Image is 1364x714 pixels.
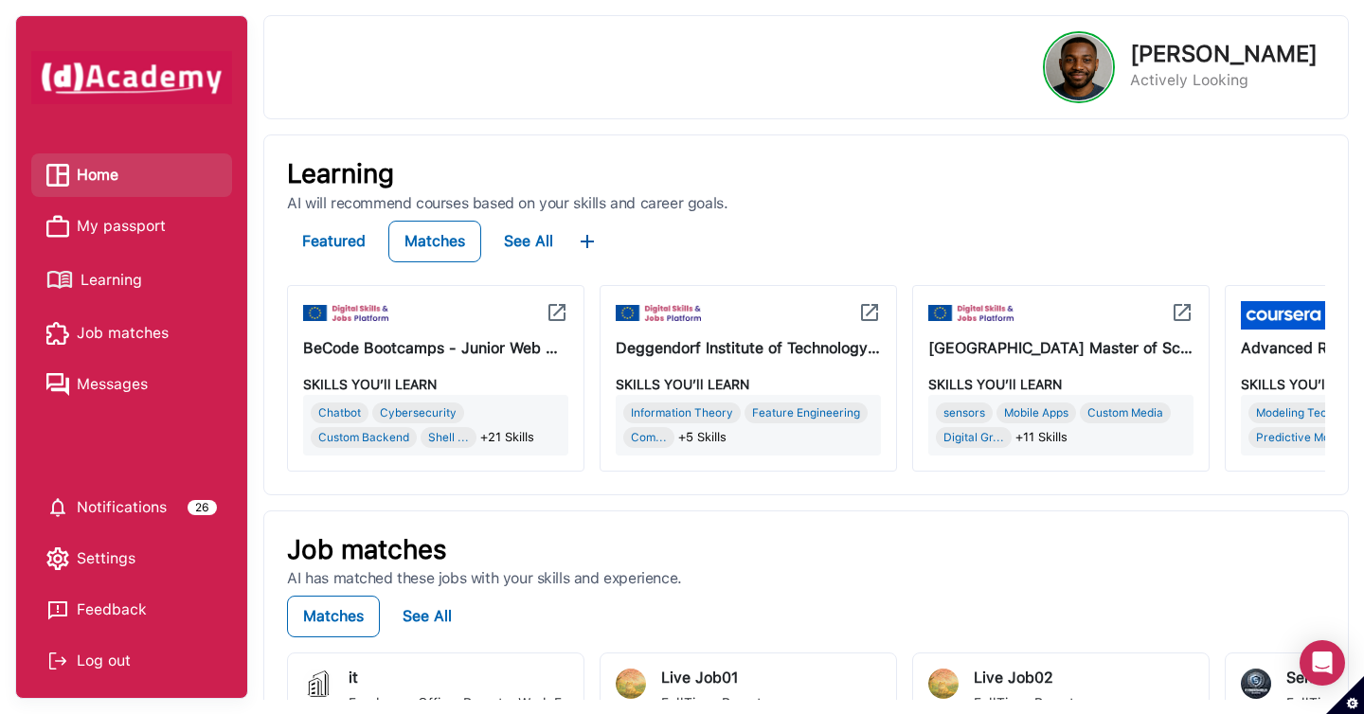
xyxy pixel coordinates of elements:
button: Set cookie preferences [1326,676,1364,714]
img: icon [616,305,701,321]
img: icon [303,305,388,321]
div: Featured [302,230,366,253]
p: Learning [287,158,1325,190]
span: Job matches [77,319,169,348]
img: ... [576,230,599,253]
div: Information Theory [623,402,741,423]
p: [PERSON_NAME] [1130,43,1318,65]
button: Matches [388,221,481,262]
a: Job matches iconJob matches [46,319,217,348]
img: icon [546,301,568,324]
span: Settings [77,544,135,573]
span: Learning [81,266,142,295]
div: · [661,693,881,713]
div: Com... [623,427,674,448]
div: SKILLS YOU’ll LEARN [616,375,881,395]
img: feedback [46,598,69,621]
div: Custom Media [1080,402,1171,423]
button: Featured [287,221,381,262]
div: Cybersecurity [372,402,464,423]
div: Live Job01 [661,669,881,687]
button: See All [387,596,467,637]
span: +11 Skills [1015,427,1068,448]
button: Matches [287,596,380,637]
div: Deggendorf Institute of Technology Master of Science in Artificial Intelligence and Data Science [616,337,881,360]
div: · [974,693,1193,713]
span: +21 Skills [480,427,534,448]
div: Matches [303,605,364,628]
span: Office, Remote, Work From Home, Hybrid [414,695,674,710]
div: SKILLS YOU’ll LEARN [303,375,568,395]
div: Mobile Apps [996,402,1076,423]
div: BeCode Bootcamps - Junior Web Developer, AI, DevSecOps [303,337,568,360]
span: Messages [77,370,148,399]
span: FullTime [661,695,714,710]
div: Technical University of Denmark Master of Science in Human-Centred Artificial Intelligence [928,337,1193,360]
div: Digital Gr... [936,427,1012,448]
a: Home iconHome [46,161,217,189]
img: jobi [928,669,959,699]
p: Actively Looking [1130,69,1318,92]
img: jobi [1241,669,1271,699]
div: it [349,669,568,687]
img: icon [1241,301,1326,330]
div: Shell ... [421,427,476,448]
img: dAcademy [31,51,232,104]
a: Messages iconMessages [46,370,217,399]
div: Chatbot [311,402,368,423]
img: Job matches icon [46,322,69,345]
div: SKILLS YOU’ll LEARN [928,375,1193,395]
span: Home [77,161,118,189]
a: Learning iconLearning [46,263,217,296]
img: icon [928,305,1014,321]
div: Custom Backend [311,427,417,448]
img: Profile [1046,34,1112,100]
div: · [349,693,568,713]
p: AI has matched these jobs with your skills and experience. [287,569,1325,588]
span: Remote [718,695,769,710]
div: 26 [188,500,217,515]
div: Live Job02 [974,669,1193,687]
p: Job matches [287,534,1325,566]
div: See All [504,230,553,253]
span: Notifications [77,493,167,522]
img: icon [858,301,881,324]
div: Matches [404,230,465,253]
img: Messages icon [46,373,69,396]
button: See All [489,221,568,262]
a: Feedback [46,596,217,624]
img: icon [1171,301,1193,324]
div: See All [403,605,452,628]
img: My passport icon [46,215,69,238]
div: sensors [936,402,993,423]
img: Home icon [46,164,69,187]
a: My passport iconMy passport [46,212,217,241]
span: My passport [77,212,166,241]
span: Remote [1031,695,1082,710]
div: Open Intercom Messenger [1300,640,1345,686]
img: setting [46,496,69,519]
p: AI will recommend courses based on your skills and career goals. [287,194,1325,213]
div: Feature Engineering [745,402,868,423]
img: setting [46,547,69,570]
span: Freelance [349,695,410,710]
img: Learning icon [46,263,73,296]
img: jobi [616,669,646,699]
img: jobi [303,669,333,699]
span: FullTime [1286,695,1339,710]
img: Log out [46,650,69,672]
div: Log out [46,647,217,675]
span: +5 Skills [678,427,727,448]
span: FullTime [974,695,1027,710]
